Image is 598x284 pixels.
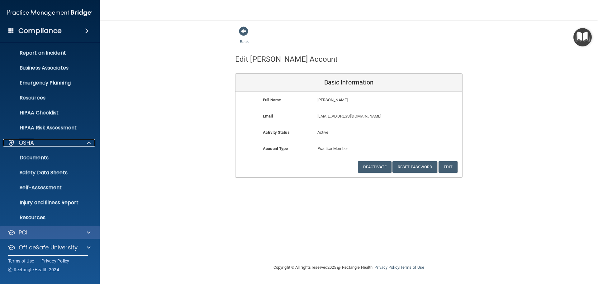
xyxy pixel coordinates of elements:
[7,7,92,19] img: PMB logo
[263,114,273,118] b: Email
[7,139,91,147] a: OSHA
[4,125,89,131] p: HIPAA Risk Assessment
[4,170,89,176] p: Safety Data Sheets
[4,80,89,86] p: Emergency Planning
[8,258,34,264] a: Terms of Use
[263,130,290,135] b: Activity Status
[374,265,399,270] a: Privacy Policy
[400,265,424,270] a: Terms of Use
[358,161,392,173] button: Deactivate
[19,244,78,251] p: OfficeSafe University
[263,146,288,151] b: Account Type
[235,258,463,277] div: Copyright © All rights reserved 2025 @ Rectangle Health | |
[235,55,338,63] h4: Edit [PERSON_NAME] Account
[4,200,89,206] p: Injury and Illness Report
[4,214,89,221] p: Resources
[4,110,89,116] p: HIPAA Checklist
[4,65,89,71] p: Business Associates
[4,155,89,161] p: Documents
[317,129,381,136] p: Active
[317,145,381,152] p: Practice Member
[19,229,27,236] p: PCI
[8,267,59,273] span: Ⓒ Rectangle Health 2024
[4,185,89,191] p: Self-Assessment
[392,161,437,173] button: Reset Password
[263,98,281,102] b: Full Name
[235,74,462,92] div: Basic Information
[7,229,91,236] a: PCI
[317,113,417,120] p: [EMAIL_ADDRESS][DOMAIN_NAME]
[7,244,91,251] a: OfficeSafe University
[18,26,62,35] h4: Compliance
[240,32,249,44] a: Back
[573,28,592,46] button: Open Resource Center
[4,50,89,56] p: Report an Incident
[19,139,34,147] p: OSHA
[317,96,417,104] p: [PERSON_NAME]
[439,161,458,173] button: Edit
[4,95,89,101] p: Resources
[41,258,69,264] a: Privacy Policy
